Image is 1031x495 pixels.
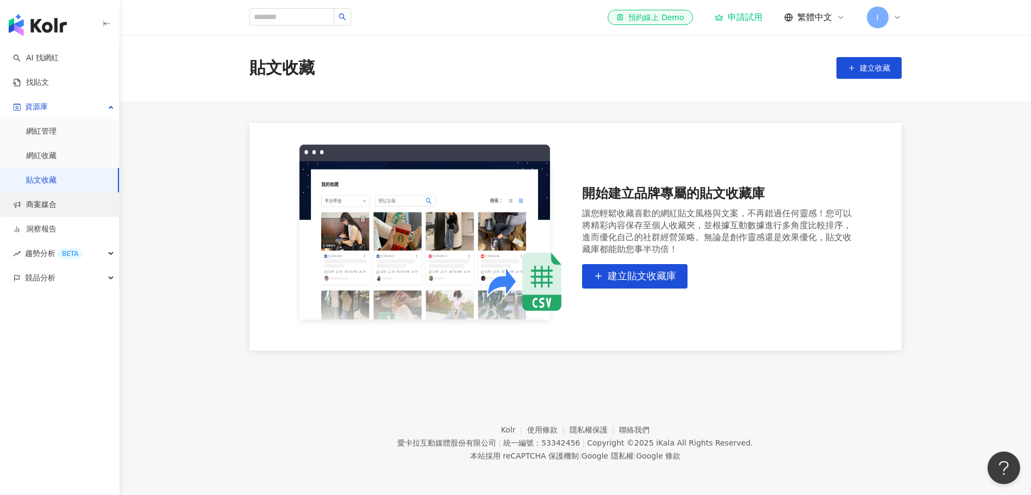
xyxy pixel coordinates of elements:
[13,224,57,235] a: 洞察報告
[26,126,57,137] a: 網紅管理
[13,53,59,64] a: searchAI 找網紅
[634,452,636,460] span: |
[13,77,49,88] a: 找貼文
[988,452,1020,484] iframe: Help Scout Beacon - Open
[13,199,57,210] a: 商案媒合
[876,11,878,23] span: I
[616,12,684,23] div: 預約線上 Demo
[608,10,692,25] a: 預約線上 Demo
[13,250,21,258] span: rise
[58,248,83,259] div: BETA
[25,95,48,119] span: 資源庫
[498,438,501,447] span: |
[470,449,680,462] span: 本站採用 reCAPTCHA 保護機制
[656,438,674,447] a: iKala
[587,438,753,447] div: Copyright © 2025 All Rights Reserved.
[9,14,67,36] img: logo
[582,438,585,447] span: |
[527,425,570,434] a: 使用條款
[25,241,83,266] span: 趨勢分析
[501,425,527,434] a: Kolr
[582,208,858,255] div: 讓您輕鬆收藏喜歡的網紅貼文風格與文案，不再錯過任何靈感！您可以將精彩內容保存至個人收藏夾，並根據互動數據進行多角度比較排序，進而優化自己的社群經營策略。無論是創作靈感還是效果優化，貼文收藏庫都能...
[26,151,57,161] a: 網紅收藏
[836,57,902,79] button: 建立收藏
[397,438,496,447] div: 愛卡拉互動媒體股份有限公司
[503,438,580,447] div: 統一編號：53342456
[582,264,688,289] button: 建立貼文收藏庫
[579,452,582,460] span: |
[619,425,649,434] a: 聯絡我們
[715,12,763,23] a: 申請試用
[25,266,55,290] span: 競品分析
[797,11,832,23] span: 繁體中文
[249,57,315,79] div: 貼文收藏
[570,425,620,434] a: 隱私權保護
[582,185,858,203] div: 開始建立品牌專屬的貼文收藏庫
[293,145,569,329] img: 開始建立品牌專屬的貼文收藏庫
[860,64,890,72] span: 建立收藏
[339,13,346,21] span: search
[582,452,634,460] a: Google 隱私權
[26,175,57,186] a: 貼文收藏
[636,452,680,460] a: Google 條款
[608,270,676,282] span: 建立貼文收藏庫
